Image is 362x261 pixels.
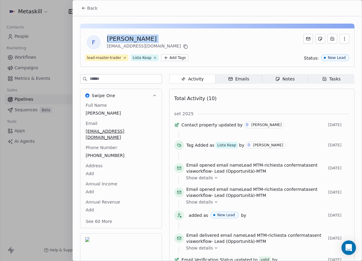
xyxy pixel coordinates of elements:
[86,35,101,50] span: F
[186,245,345,251] a: Show details
[228,76,249,82] div: Emails
[275,76,295,82] div: Notes
[82,216,116,227] button: See 60 More
[85,199,121,205] span: Annual Revenue
[217,213,235,217] div: New Lead
[85,181,119,187] span: Annual Income
[107,34,189,43] div: [PERSON_NAME]
[174,96,217,101] span: Total Activity (10)
[199,122,236,128] span: property updated
[245,233,312,238] span: Lead MTM-richiesta confermata
[322,76,341,82] div: Tasks
[186,175,213,181] span: Show details
[239,142,244,148] span: by
[328,143,349,148] span: [DATE]
[304,55,319,61] span: Status:
[186,233,219,238] span: Email delivered
[215,193,266,198] span: Lead (Opportunità)-MTM
[86,152,156,158] span: [PHONE_NUMBER]
[86,128,156,140] span: [EMAIL_ADDRESS][DOMAIN_NAME]
[189,212,208,218] span: added as
[85,120,99,126] span: Email
[182,122,198,128] span: Contact
[85,145,118,151] span: Phone Number
[242,163,309,168] span: Lead MTM-richiesta confermata
[186,187,215,192] span: Email opened
[85,93,89,98] img: Swipe One
[341,240,356,255] div: Open Intercom Messenger
[328,122,349,127] span: [DATE]
[186,199,345,205] a: Show details
[209,142,214,148] span: as
[253,143,283,147] div: [PERSON_NAME]
[86,189,156,195] span: Add
[186,162,326,174] span: email name sent via workflow -
[217,142,236,148] div: Lista Keap
[328,166,349,171] span: [DATE]
[107,43,189,50] div: [EMAIL_ADDRESS][DOMAIN_NAME]
[186,245,213,251] span: Show details
[86,207,156,213] span: Add
[328,56,346,60] div: New Lead
[186,199,213,205] span: Show details
[215,169,266,174] span: Lead (Opportunità)-MTM
[78,3,101,14] button: Back
[186,186,326,198] span: email name sent via workflow -
[87,5,98,11] span: Back
[241,212,246,218] span: by
[85,163,104,169] span: Address
[133,55,151,60] div: Lista Keap
[86,110,156,116] span: [PERSON_NAME]
[186,232,326,244] span: email name sent via workflow -
[92,93,115,99] span: Swipe One
[186,175,345,181] a: Show details
[174,111,194,117] span: set 2025
[328,236,349,241] span: [DATE]
[242,187,309,192] span: Lead MTM-richiesta confermata
[85,102,108,108] span: Full Name
[328,213,349,218] span: [DATE]
[238,122,243,128] span: by
[80,102,162,228] div: Swipe OneSwipe One
[87,55,121,60] div: lead-master-trader
[80,89,162,102] button: Swipe OneSwipe One
[215,239,266,244] span: Lead (Opportunità)-MTM
[161,54,188,61] button: Add Tags
[248,143,250,148] div: D
[86,171,156,177] span: Add
[186,163,215,168] span: Email opened
[246,122,248,127] div: D
[328,190,349,195] span: [DATE]
[186,142,208,148] span: Tag Added
[251,123,282,127] div: [PERSON_NAME]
